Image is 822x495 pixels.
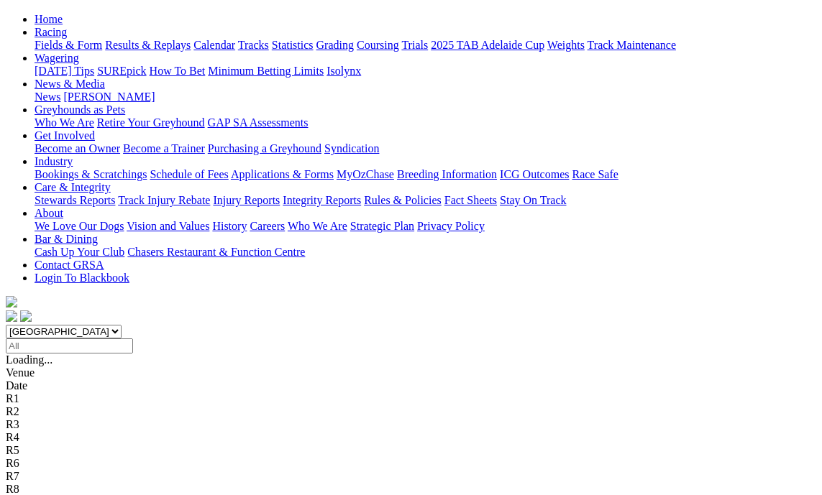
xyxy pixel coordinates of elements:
[213,194,280,206] a: Injury Reports
[35,233,98,245] a: Bar & Dining
[6,418,816,431] div: R3
[63,91,155,103] a: [PERSON_NAME]
[324,142,379,154] a: Syndication
[444,194,497,206] a: Fact Sheets
[6,470,816,483] div: R7
[35,220,816,233] div: About
[326,65,361,77] a: Isolynx
[127,246,305,258] a: Chasers Restaurant & Function Centre
[397,168,497,180] a: Breeding Information
[35,65,94,77] a: [DATE] Tips
[35,13,63,25] a: Home
[35,52,79,64] a: Wagering
[123,142,205,154] a: Become a Trainer
[350,220,414,232] a: Strategic Plan
[357,39,399,51] a: Coursing
[288,220,347,232] a: Who We Are
[35,155,73,167] a: Industry
[35,26,67,38] a: Racing
[35,116,816,129] div: Greyhounds as Pets
[35,194,816,207] div: Care & Integrity
[283,194,361,206] a: Integrity Reports
[6,338,133,353] input: Select date
[35,246,124,258] a: Cash Up Your Club
[6,392,816,405] div: R1
[417,220,485,232] a: Privacy Policy
[6,310,17,322] img: facebook.svg
[208,142,321,154] a: Purchasing a Greyhound
[6,366,816,379] div: Venue
[35,272,129,284] a: Login To Blackbook
[150,168,228,180] a: Schedule of Fees
[572,168,618,180] a: Race Safe
[35,220,124,232] a: We Love Our Dogs
[97,116,205,129] a: Retire Your Greyhound
[35,168,147,180] a: Bookings & Scratchings
[118,194,210,206] a: Track Injury Rebate
[272,39,314,51] a: Statistics
[547,39,585,51] a: Weights
[364,194,442,206] a: Rules & Policies
[250,220,285,232] a: Careers
[6,457,816,470] div: R6
[35,207,63,219] a: About
[35,91,816,103] div: News & Media
[316,39,354,51] a: Grading
[97,65,146,77] a: SUREpick
[35,39,102,51] a: Fields & Form
[588,39,676,51] a: Track Maintenance
[35,91,60,103] a: News
[6,379,816,392] div: Date
[193,39,235,51] a: Calendar
[105,39,191,51] a: Results & Replays
[431,39,544,51] a: 2025 TAB Adelaide Cup
[401,39,428,51] a: Trials
[208,116,309,129] a: GAP SA Assessments
[35,116,94,129] a: Who We Are
[6,296,17,307] img: logo-grsa-white.png
[6,353,52,366] span: Loading...
[35,65,816,78] div: Wagering
[35,194,115,206] a: Stewards Reports
[35,142,816,155] div: Get Involved
[35,103,125,116] a: Greyhounds as Pets
[35,78,105,90] a: News & Media
[35,259,104,271] a: Contact GRSA
[127,220,209,232] a: Vision and Values
[212,220,247,232] a: History
[500,168,569,180] a: ICG Outcomes
[208,65,324,77] a: Minimum Betting Limits
[35,142,120,154] a: Become an Owner
[238,39,269,51] a: Tracks
[6,431,816,444] div: R4
[231,168,334,180] a: Applications & Forms
[35,39,816,52] div: Racing
[20,310,32,322] img: twitter.svg
[150,65,206,77] a: How To Bet
[35,168,816,181] div: Industry
[35,129,95,142] a: Get Involved
[6,444,816,457] div: R5
[35,181,111,193] a: Care & Integrity
[6,405,816,418] div: R2
[337,168,394,180] a: MyOzChase
[35,246,816,259] div: Bar & Dining
[500,194,566,206] a: Stay On Track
